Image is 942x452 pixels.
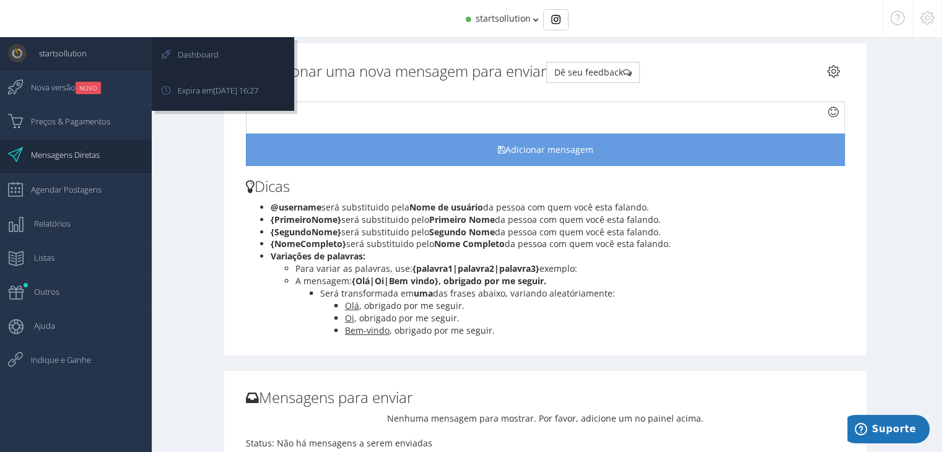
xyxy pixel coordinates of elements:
b: Segundo Nome [429,226,495,238]
u: Olá [345,300,359,311]
span: Agendar Postagens [19,174,102,205]
small: NOVO [76,82,101,94]
div: Basic example [543,9,569,30]
li: A mensagem: [295,275,845,287]
li: Será transformada em das frases abaixo, variando aleatóriamente: [320,287,845,300]
a: Dashboard [154,39,292,73]
li: , obrigado por me seguir. [345,312,845,324]
h3: Dicas [246,178,845,194]
p: Status: Não há mensagens a serem enviadas [246,437,845,450]
b: {Olá|Oi|Bem vindo}, obrigado por me seguir. [352,275,546,287]
span: Ajuda [22,310,55,341]
span: startsollution [476,12,531,24]
b: {palavra1|palavra2|palavra3} [412,263,539,274]
li: será substituido pelo da pessoa com quem você esta falando. [271,238,845,250]
span: Outros [22,276,59,307]
span: [DATE] 16:27 [213,85,258,96]
u: Bem-vindo [345,324,390,336]
b: {NomeCompleto} [271,238,346,250]
button: Dê seu feedback [546,62,640,83]
button: Adicionar mensagem [246,134,845,166]
a: Expira em[DATE] 16:27 [154,75,292,109]
b: Nome Completo [434,238,505,250]
b: {SegundoNome} [271,226,341,238]
span: Dashboard [165,39,219,70]
span: Indique e Ganhe [19,344,91,375]
p: Nenhuma mensagem para mostrar. Por favor, adicione um no painel acima. [246,412,845,425]
b: {PrimeiroNome} [271,214,341,225]
iframe: Abre um widget para que você possa encontrar mais informações [847,415,930,446]
span: Preços & Pagamentos [19,106,110,137]
span: Mensagens Diretas [19,139,100,170]
h3: Mensagens para enviar [246,389,845,406]
b: Nome de usuário [409,201,483,213]
b: @username [271,201,321,213]
img: User Image [8,44,27,63]
u: Oi [345,312,354,324]
span: Relatórios [22,208,71,239]
h3: Adicionar uma nova mensagem para enviar [246,62,845,83]
li: será substituido pelo da pessoa com quem você esta falando. [271,214,845,226]
b: Variações de palavras: [271,250,365,262]
b: uma [414,287,433,299]
li: será substituido pelo da pessoa com quem você esta falando. [271,226,845,238]
li: será substituido pela da pessoa com quem você esta falando. [271,201,845,214]
li: , obrigado por me seguir. [345,324,845,337]
span: Listas [22,242,55,273]
img: Instagram_simple_icon.svg [551,15,560,24]
span: startsollution [27,38,87,69]
li: Para variar as palavras, use: exemplo: [295,263,845,275]
span: Expira em [165,75,258,106]
span: Nova versão [19,72,101,103]
li: , obrigado por me seguir. [345,300,845,312]
b: Primeiro Nome [429,214,495,225]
